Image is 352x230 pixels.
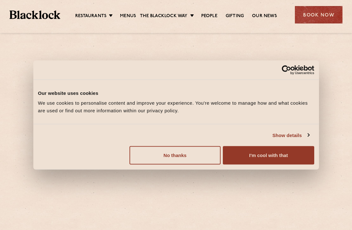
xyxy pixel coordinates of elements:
a: The Blacklock Way [140,13,187,20]
a: Our News [252,13,277,20]
a: Show details [272,131,309,139]
div: Our website uses cookies [38,89,314,97]
div: We use cookies to personalise content and improve your experience. You're welcome to manage how a... [38,99,314,115]
div: Book Now [295,6,342,23]
button: No thanks [130,146,221,165]
img: BL_Textured_Logo-footer-cropped.svg [10,10,60,19]
a: Menus [120,13,136,20]
button: I'm cool with that [223,146,314,165]
a: Restaurants [75,13,106,20]
a: Gifting [226,13,244,20]
a: People [201,13,217,20]
a: Usercentrics Cookiebot - opens in a new window [259,65,314,75]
